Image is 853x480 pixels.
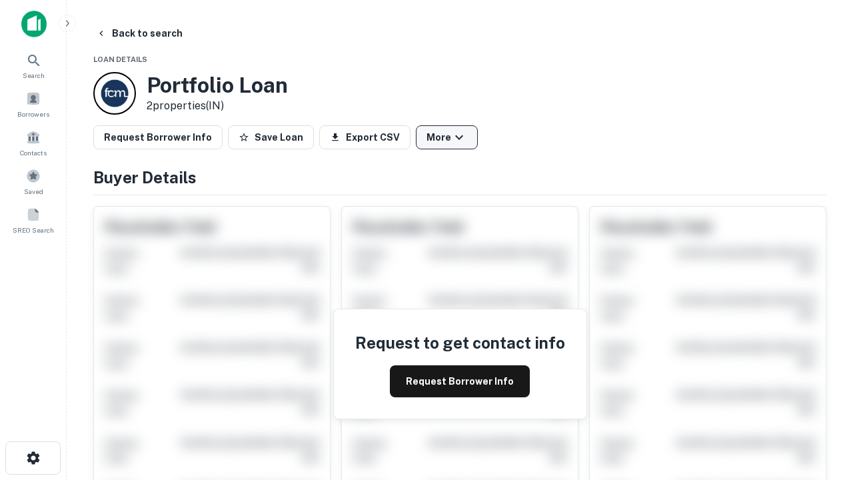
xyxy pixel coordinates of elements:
[147,98,288,114] p: 2 properties (IN)
[4,163,63,199] a: Saved
[24,186,43,197] span: Saved
[21,11,47,37] img: capitalize-icon.png
[147,73,288,98] h3: Portfolio Loan
[93,55,147,63] span: Loan Details
[93,125,223,149] button: Request Borrower Info
[93,165,826,189] h4: Buyer Details
[4,86,63,122] a: Borrowers
[416,125,478,149] button: More
[355,331,565,355] h4: Request to get contact info
[17,109,49,119] span: Borrowers
[390,365,530,397] button: Request Borrower Info
[91,21,188,45] button: Back to search
[4,202,63,238] a: SREO Search
[319,125,411,149] button: Export CSV
[228,125,314,149] button: Save Loan
[13,225,54,235] span: SREO Search
[20,147,47,158] span: Contacts
[786,373,853,437] iframe: Chat Widget
[4,125,63,161] a: Contacts
[4,47,63,83] a: Search
[23,70,45,81] span: Search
